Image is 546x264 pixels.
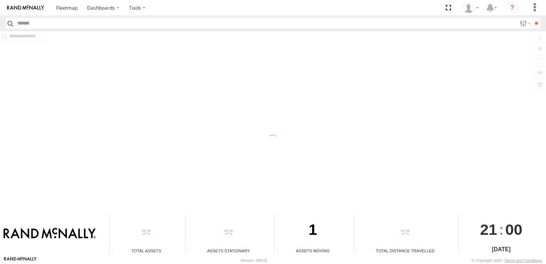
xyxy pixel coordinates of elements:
img: Rand McNally [4,228,96,240]
span: 21 [480,214,497,245]
a: Terms and Conditions [504,258,542,263]
div: Valeo Dash [461,2,481,13]
div: Total Assets [110,248,183,254]
div: [DATE] [459,245,543,254]
img: rand-logo.svg [7,5,44,10]
span: 00 [505,214,523,245]
i: ? [507,2,518,14]
div: Total number of assets current stationary. [186,248,196,254]
div: © Copyright 2025 - [471,258,542,263]
div: Version: 309.01 [241,258,268,263]
div: Total Distance Travelled [354,248,456,254]
div: Total number of Enabled Assets [110,248,121,254]
label: Search Filter Options [517,18,532,28]
div: : [459,214,543,245]
div: Total distance travelled by all assets within specified date range and applied filters [354,248,365,254]
div: 1 [274,214,352,248]
div: Total number of assets current in transit. [274,248,285,254]
div: Assets Stationary [186,248,271,254]
div: Assets Moving [274,248,352,254]
a: Visit our Website [4,257,37,264]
